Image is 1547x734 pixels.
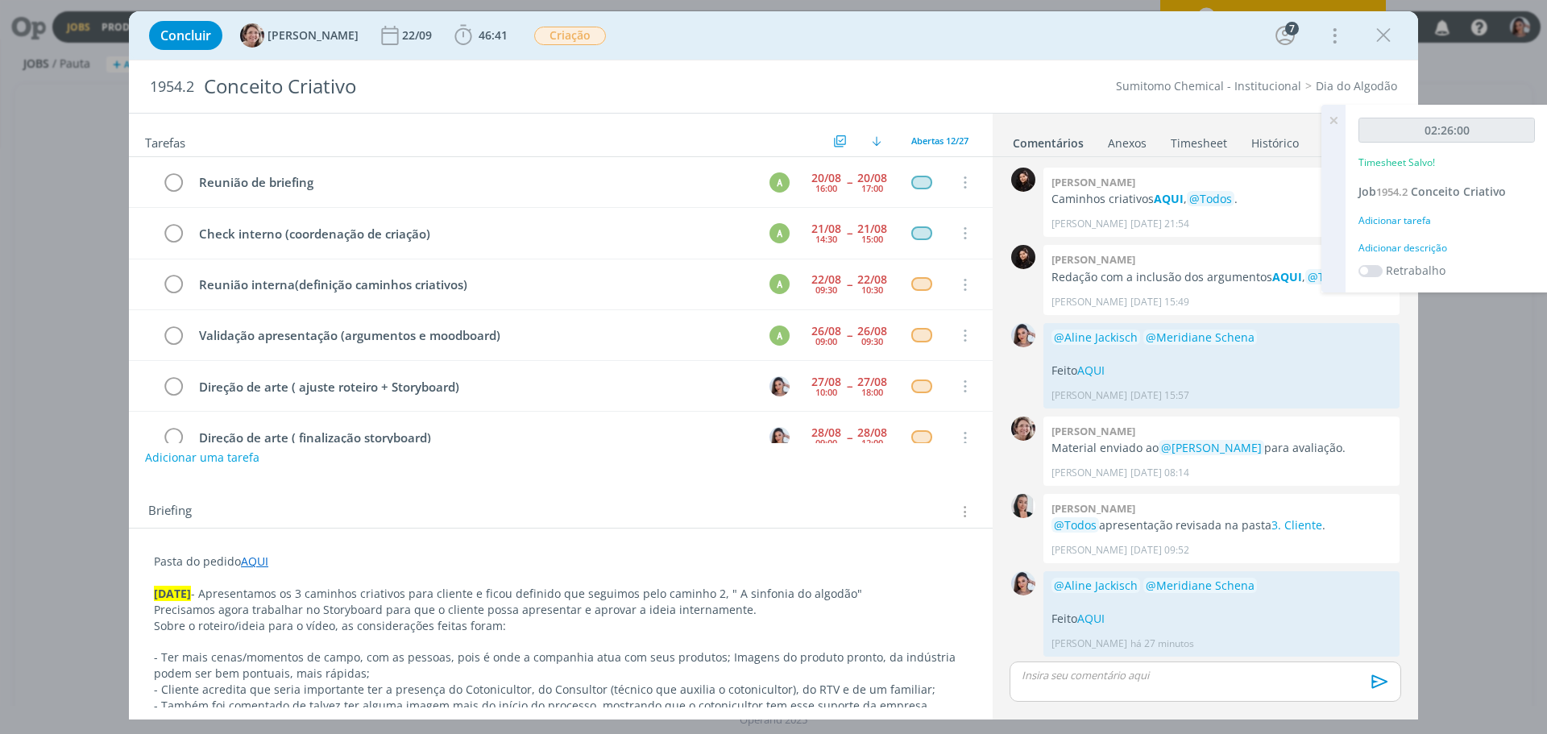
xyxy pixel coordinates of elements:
[154,682,968,698] p: - Cliente acredita que seria importante ter a presença do Cotonicultor, do Consultor (técnico que...
[149,21,222,50] button: Concluir
[1116,78,1301,93] a: Sumitomo Chemical - Institucional
[767,425,791,450] button: N
[1051,424,1135,438] b: [PERSON_NAME]
[154,602,968,618] p: Precisamos agora trabalhar no Storyboard para que o cliente possa apresentar e aprovar a ideia in...
[240,23,264,48] img: A
[1051,217,1127,231] p: [PERSON_NAME]
[1130,637,1194,651] span: há 27 minutos
[450,23,512,48] button: 46:41
[160,29,211,42] span: Concluir
[1130,295,1189,309] span: [DATE] 15:49
[861,285,883,294] div: 10:30
[1108,135,1147,151] div: Anexos
[847,176,852,188] span: --
[192,224,754,244] div: Check interno (coordenação de criação)
[1051,466,1127,480] p: [PERSON_NAME]
[1376,185,1408,199] span: 1954.2
[847,279,852,290] span: --
[241,554,268,569] a: AQUI
[861,438,883,447] div: 12:00
[1130,466,1189,480] span: [DATE] 08:14
[534,27,606,45] span: Criação
[1051,611,1391,627] p: Feito
[1051,637,1127,651] p: [PERSON_NAME]
[144,443,260,472] button: Adicionar uma tarefa
[811,172,841,184] div: 20/08
[1386,262,1445,279] label: Retrabalho
[769,172,790,193] div: A
[1130,543,1189,558] span: [DATE] 09:52
[857,427,887,438] div: 28/08
[145,131,185,151] span: Tarefas
[1130,388,1189,403] span: [DATE] 15:57
[769,274,790,294] div: A
[861,234,883,243] div: 15:00
[1054,517,1097,533] span: @Todos
[1154,191,1184,206] a: AQUI
[154,586,968,602] p: - Apresentamos os 3 caminhos criativos para cliente e ficou definido que seguimos pelo caminho 2,...
[1170,128,1228,151] a: Timesheet
[533,26,607,46] button: Criação
[767,374,791,398] button: N
[1051,191,1391,207] p: Caminhos criativos , .
[1011,168,1035,192] img: L
[872,136,881,146] img: arrow-down.svg
[847,380,852,392] span: --
[192,172,754,193] div: Reunião de briefing
[1161,440,1262,455] span: @[PERSON_NAME]
[811,326,841,337] div: 26/08
[129,11,1418,719] div: dialog
[815,388,837,396] div: 10:00
[857,326,887,337] div: 26/08
[154,649,968,682] p: - Ter mais cenas/momentos de campo, com as pessoas, pois é onde a companhia atua com seus produto...
[150,78,194,96] span: 1954.2
[1272,269,1302,284] a: AQUI
[1189,191,1232,206] span: @Todos
[1411,184,1506,199] span: Conceito Criativo
[1358,156,1435,170] p: Timesheet Salvo!
[1077,363,1105,378] a: AQUI
[192,428,754,448] div: Direção de arte ( finalização storyboard)
[769,427,790,447] img: N
[847,330,852,341] span: --
[1271,517,1322,533] a: 3. Cliente
[402,30,435,41] div: 22/09
[192,377,754,397] div: Direção de arte ( ajuste roteiro + Storyboard)
[1358,241,1535,255] div: Adicionar descrição
[1051,440,1391,456] p: Material enviado ao para avaliação.
[148,501,192,522] span: Briefing
[815,184,837,193] div: 16:00
[911,135,968,147] span: Abertas 12/27
[154,586,191,601] strong: [DATE]
[1146,330,1255,345] span: @Meridiane Schena
[1054,330,1138,345] span: @Aline Jackisch
[1011,323,1035,347] img: N
[1054,578,1138,593] span: @Aline Jackisch
[815,438,837,447] div: 09:00
[1250,128,1300,151] a: Histórico
[154,618,968,634] p: Sobre o roteiro/ideia para o vídeo, as considerações feitas foram:
[815,285,837,294] div: 09:30
[815,234,837,243] div: 14:30
[1358,214,1535,228] div: Adicionar tarefa
[811,376,841,388] div: 27/08
[197,67,871,106] div: Conceito Criativo
[1272,23,1298,48] button: 7
[857,376,887,388] div: 27/08
[857,172,887,184] div: 20/08
[1011,245,1035,269] img: L
[857,274,887,285] div: 22/08
[1077,611,1105,626] a: AQUI
[861,388,883,396] div: 18:00
[268,30,359,41] span: [PERSON_NAME]
[861,184,883,193] div: 17:00
[1051,269,1391,285] p: Redação com a inclusão dos argumentos , .
[1051,175,1135,189] b: [PERSON_NAME]
[847,227,852,238] span: --
[769,376,790,396] img: N
[192,326,754,346] div: Validação apresentação (argumentos e moodboard)
[1011,494,1035,518] img: C
[1146,578,1255,593] span: @Meridiane Schena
